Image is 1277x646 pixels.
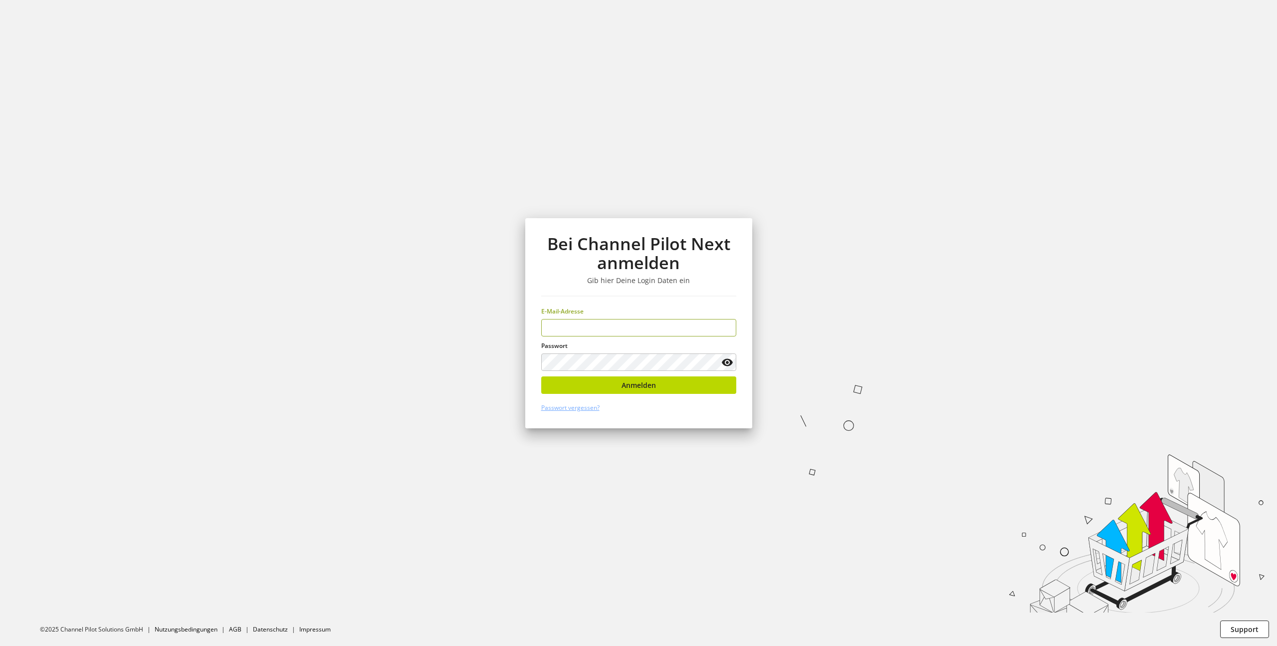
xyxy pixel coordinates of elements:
button: Support [1220,621,1269,638]
a: Passwort vergessen? [541,403,600,412]
span: Passwort [541,341,568,350]
span: E-Mail-Adresse [541,307,584,316]
li: ©2025 Channel Pilot Solutions GmbH [40,625,155,634]
a: Impressum [299,625,331,634]
span: Anmelden [622,380,656,390]
h3: Gib hier Deine Login Daten ein [541,276,736,285]
h1: Bei Channel Pilot Next anmelden [541,234,736,273]
a: Datenschutz [253,625,288,634]
a: Nutzungsbedingungen [155,625,217,634]
button: Anmelden [541,376,736,394]
a: AGB [229,625,241,634]
span: Support [1231,624,1259,635]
